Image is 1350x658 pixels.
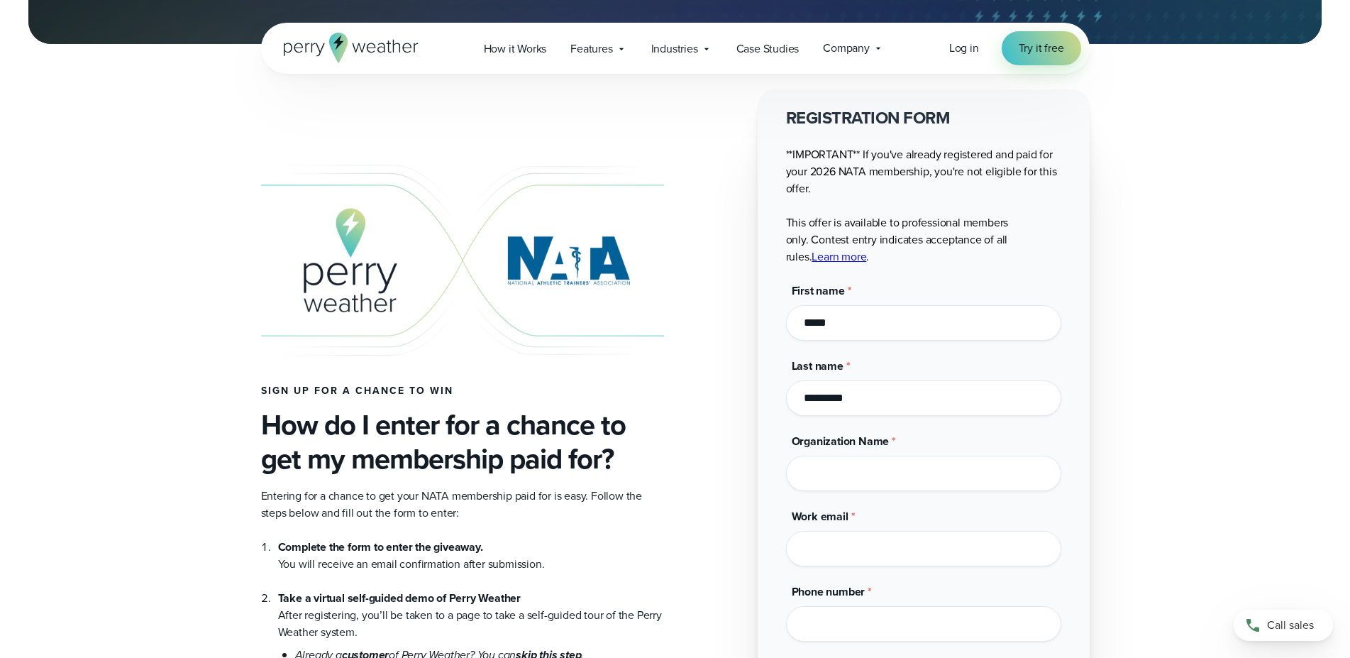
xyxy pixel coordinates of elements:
h4: Sign up for a chance to win [261,385,664,397]
strong: Take a virtual self-guided demo of Perry Weather [278,590,521,606]
span: Organization Name [792,433,890,449]
span: Try it free [1019,40,1064,57]
span: Work email [792,508,848,525]
a: Call sales [1234,610,1333,641]
a: Learn more [812,248,866,265]
a: Case Studies [724,34,812,63]
span: Log in [949,40,979,56]
span: Features [570,40,612,57]
span: Company [823,40,870,57]
span: Last name [792,358,843,374]
strong: REGISTRATION FORM [786,105,951,131]
li: You will receive an email confirmation after submission. [278,539,664,573]
span: Phone number [792,583,865,600]
span: How it Works [484,40,547,57]
a: Log in [949,40,979,57]
a: Try it free [1002,31,1081,65]
strong: Complete the form to enter the giveaway. [278,539,483,555]
h3: How do I enter for a chance to get my membership paid for? [261,408,664,476]
span: Call sales [1267,617,1314,634]
span: Case Studies [736,40,800,57]
p: **IMPORTANT** If you've already registered and paid for your 2026 NATA membership, you're not eli... [786,146,1061,265]
a: How it Works [472,34,559,63]
p: Entering for a chance to get your NATA membership paid for is easy. Follow the steps below and fi... [261,488,664,522]
span: Industries [651,40,698,57]
span: First name [792,283,845,299]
